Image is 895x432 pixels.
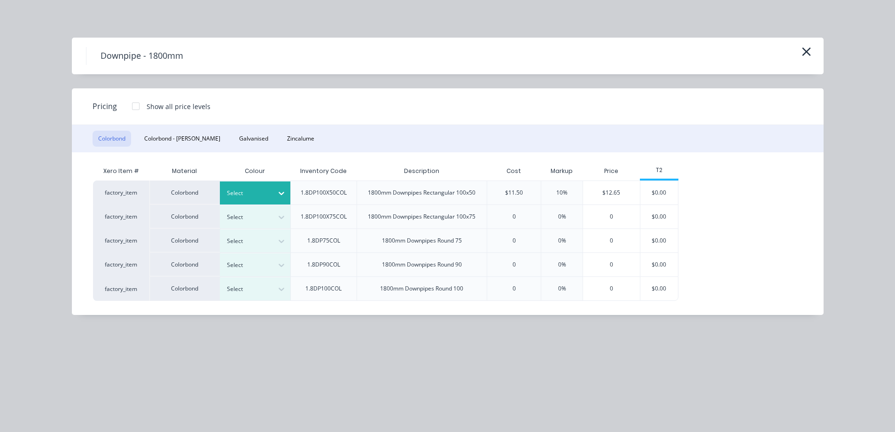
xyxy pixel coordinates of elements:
[220,162,290,181] div: Colour
[149,181,220,204] div: Colorbond
[93,101,117,112] span: Pricing
[558,212,566,221] div: 0%
[281,131,320,147] button: Zincalume
[541,162,583,181] div: Markup
[86,47,197,65] h4: Downpipe - 1800mm
[583,229,640,252] div: 0
[556,189,568,197] div: 10%
[640,229,678,252] div: $0.00
[382,260,462,269] div: 1800mm Downpipes Round 90
[513,284,516,293] div: 0
[583,277,640,300] div: 0
[233,131,274,147] button: Galvanised
[583,162,640,181] div: Price
[583,253,640,276] div: 0
[583,181,640,204] div: $12.65
[93,162,149,181] div: Xero Item #
[149,228,220,252] div: Colorbond
[640,166,679,174] div: T2
[513,260,516,269] div: 0
[397,159,447,183] div: Description
[640,205,678,228] div: $0.00
[93,228,149,252] div: factory_item
[505,189,523,197] div: $11.50
[139,131,226,147] button: Colorbond - [PERSON_NAME]
[305,284,342,293] div: 1.8DP100COL
[307,236,340,245] div: 1.8DP75COL
[513,236,516,245] div: 0
[640,181,678,204] div: $0.00
[558,236,566,245] div: 0%
[149,204,220,228] div: Colorbond
[147,102,210,111] div: Show all price levels
[93,181,149,204] div: factory_item
[513,212,516,221] div: 0
[583,205,640,228] div: 0
[93,276,149,301] div: factory_item
[93,204,149,228] div: factory_item
[93,252,149,276] div: factory_item
[368,212,475,221] div: 1800mm Downpipes Rectangular 100x75
[640,253,678,276] div: $0.00
[149,252,220,276] div: Colorbond
[149,162,220,181] div: Material
[149,276,220,301] div: Colorbond
[640,277,678,300] div: $0.00
[301,189,347,197] div: 1.8DP100X50COL
[368,189,475,197] div: 1800mm Downpipes Rectangular 100x50
[307,260,340,269] div: 1.8DP90COL
[293,159,354,183] div: Inventory Code
[382,236,462,245] div: 1800mm Downpipes Round 75
[558,260,566,269] div: 0%
[301,212,347,221] div: 1.8DP100X75COL
[93,131,131,147] button: Colorbond
[487,162,541,181] div: Cost
[558,284,566,293] div: 0%
[380,284,463,293] div: 1800mm Downpipes Round 100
